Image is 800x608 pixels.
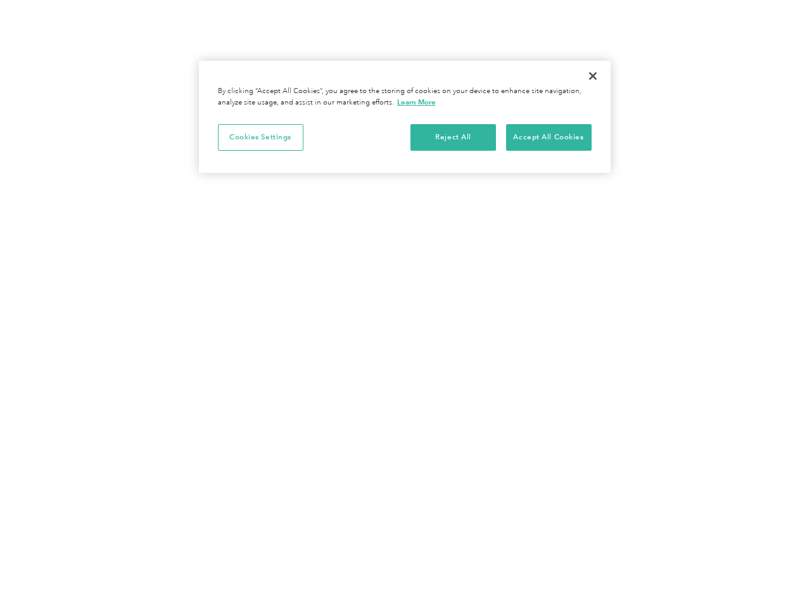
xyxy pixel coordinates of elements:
button: Accept All Cookies [506,124,592,151]
button: Close [579,62,607,90]
button: Reject All [410,124,496,151]
div: Privacy [199,61,611,173]
a: More information about your privacy, opens in a new tab [397,98,436,106]
div: Cookie banner [199,61,611,173]
div: By clicking “Accept All Cookies”, you agree to the storing of cookies on your device to enhance s... [218,86,592,108]
button: Cookies Settings [218,124,303,151]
